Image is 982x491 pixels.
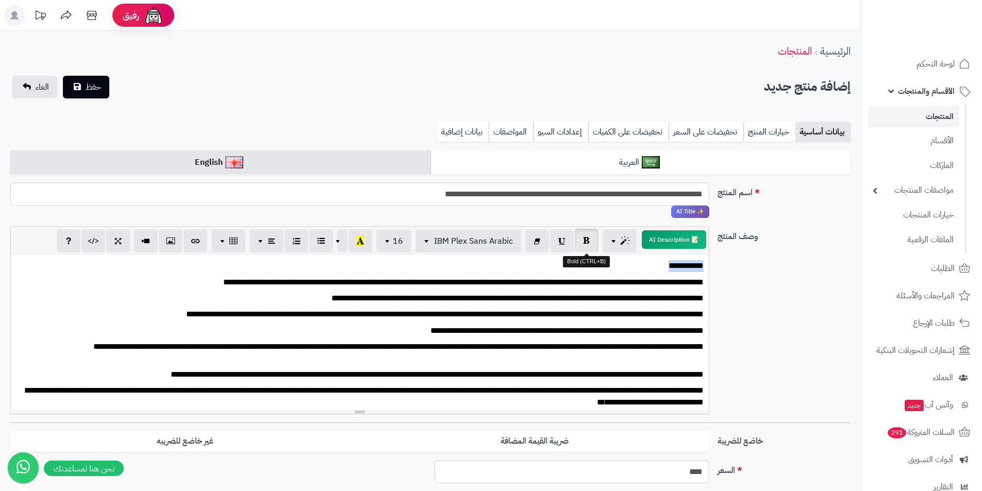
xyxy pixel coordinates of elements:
[868,204,959,226] a: خيارات المنتجات
[533,122,588,142] a: إعدادات السيو
[868,52,976,76] a: لوحة التحكم
[713,460,855,477] label: السعر
[376,230,411,252] button: 16
[868,311,976,335] a: طلبات الإرجاع
[415,230,521,252] button: IBM Plex Sans Arabic
[36,81,49,93] span: الغاء
[27,5,53,28] a: تحديثات المنصة
[12,76,57,98] a: الغاء
[868,365,976,390] a: العملاء
[430,150,851,175] a: العربية
[917,57,955,71] span: لوحة التحكم
[913,316,955,330] span: طلبات الإرجاع
[642,156,660,168] img: العربية
[10,150,430,175] a: English
[896,289,955,303] span: المراجعات والأسئلة
[868,130,959,152] a: الأقسام
[898,84,955,98] span: الأقسام والمنتجات
[908,452,953,467] span: أدوات التسويق
[393,235,403,247] span: 16
[868,256,976,281] a: الطلبات
[63,76,109,98] button: حفظ
[225,156,243,168] img: English
[868,179,959,201] a: مواصفات المنتجات
[713,182,855,199] label: اسم المنتج
[868,338,976,363] a: إشعارات التحويلات البنكية
[360,431,709,452] label: ضريبة القيمة المضافة
[10,431,360,452] label: غير خاضع للضريبه
[904,398,953,412] span: وآتس آب
[563,256,610,267] div: Bold (CTRL+B)
[434,235,513,247] span: IBM Plex Sans Arabic
[588,122,669,142] a: تخفيضات على الكميات
[795,122,851,142] a: بيانات أساسية
[905,400,924,411] span: جديد
[868,229,959,251] a: الملفات الرقمية
[764,76,851,97] h2: إضافة منتج جديد
[887,425,955,439] span: السلات المتروكة
[437,122,489,142] a: بيانات إضافية
[868,420,976,445] a: السلات المتروكة291
[671,206,709,218] span: انقر لاستخدام رفيقك الذكي
[743,122,795,142] a: خيارات المنتج
[912,8,972,29] img: logo-2.png
[868,447,976,472] a: أدوات التسويق
[778,43,812,59] a: المنتجات
[868,155,959,177] a: الماركات
[86,81,101,93] span: حفظ
[868,106,959,127] a: المنتجات
[820,43,851,59] a: الرئيسية
[868,393,976,417] a: وآتس آبجديد
[642,230,706,249] button: 📝 AI Description
[143,5,164,26] img: ai-face.png
[933,370,953,385] span: العملاء
[713,226,855,243] label: وصف المنتج
[868,283,976,308] a: المراجعات والأسئلة
[669,122,743,142] a: تخفيضات على السعر
[931,261,955,276] span: الطلبات
[123,9,139,22] span: رفيق
[876,343,955,358] span: إشعارات التحويلات البنكية
[888,427,907,438] span: 291
[713,431,855,447] label: خاضع للضريبة
[489,122,533,142] a: المواصفات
